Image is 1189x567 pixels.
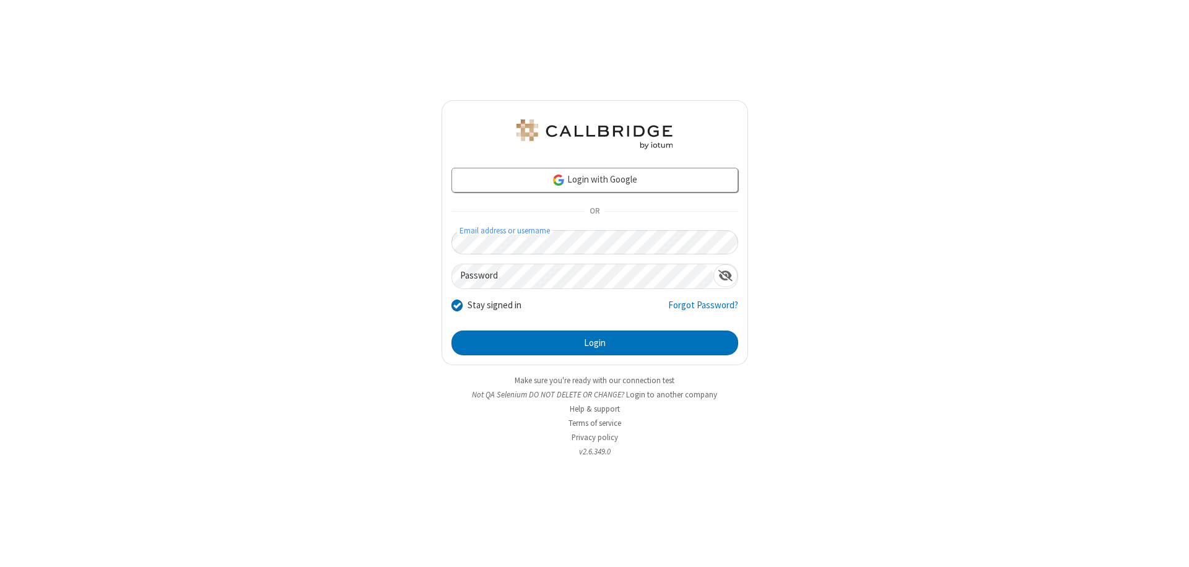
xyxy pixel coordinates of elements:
a: Login with Google [451,168,738,193]
span: OR [585,203,604,220]
a: Terms of service [568,418,621,428]
li: Not QA Selenium DO NOT DELETE OR CHANGE? [442,389,748,400]
img: QA Selenium DO NOT DELETE OR CHANGE [514,119,675,149]
input: Email address or username [451,230,738,254]
a: Privacy policy [572,432,618,443]
a: Forgot Password? [668,298,738,322]
label: Stay signed in [468,298,521,313]
a: Make sure you're ready with our connection test [515,375,674,386]
div: Show password [713,264,738,287]
button: Login to another company [626,389,717,400]
button: Login [451,331,738,355]
a: Help & support [570,404,620,414]
input: Password [452,264,713,288]
li: v2.6.349.0 [442,446,748,457]
img: google-icon.png [552,173,565,187]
